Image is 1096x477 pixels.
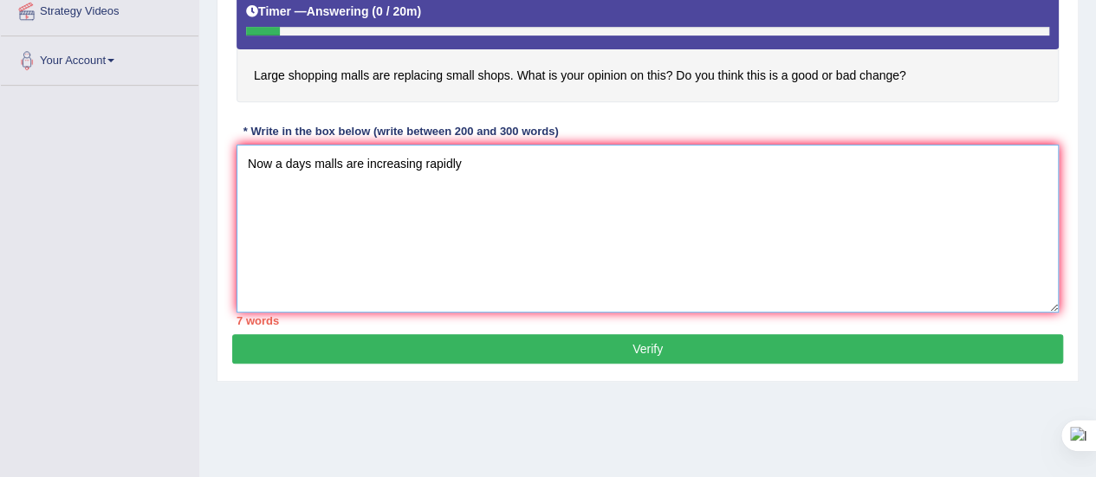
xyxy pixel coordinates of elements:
[237,124,565,140] div: * Write in the box below (write between 200 and 300 words)
[376,4,417,18] b: 0 / 20m
[237,313,1059,329] div: 7 words
[232,334,1063,364] button: Verify
[417,4,421,18] b: )
[307,4,369,18] b: Answering
[1,36,198,80] a: Your Account
[246,5,421,18] h5: Timer —
[372,4,376,18] b: (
